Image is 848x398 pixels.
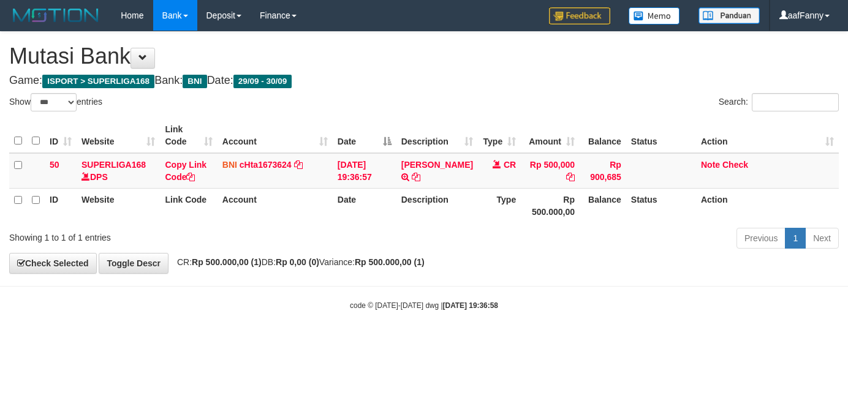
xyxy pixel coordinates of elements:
[9,227,344,244] div: Showing 1 to 1 of 1 entries
[9,93,102,111] label: Show entries
[99,253,168,274] a: Toggle Descr
[160,188,217,223] th: Link Code
[240,160,292,170] a: cHta1673624
[722,160,748,170] a: Check
[701,160,720,170] a: Note
[698,7,760,24] img: panduan.png
[805,228,839,249] a: Next
[580,153,626,189] td: Rp 900,685
[192,257,262,267] strong: Rp 500.000,00 (1)
[9,6,102,24] img: MOTION_logo.png
[396,118,478,153] th: Description: activate to sort column ascending
[580,188,626,223] th: Balance
[696,118,839,153] th: Action: activate to sort column ascending
[350,301,498,310] small: code © [DATE]-[DATE] dwg |
[45,118,77,153] th: ID: activate to sort column ascending
[165,160,206,182] a: Copy Link Code
[294,160,303,170] a: Copy cHta1673624 to clipboard
[401,160,473,170] a: [PERSON_NAME]
[566,172,575,182] a: Copy Rp 500,000 to clipboard
[629,7,680,24] img: Button%20Memo.svg
[9,253,97,274] a: Check Selected
[396,188,478,223] th: Description
[31,93,77,111] select: Showentries
[183,75,206,88] span: BNI
[333,153,396,189] td: [DATE] 19:36:57
[160,118,217,153] th: Link Code: activate to sort column ascending
[752,93,839,111] input: Search:
[333,188,396,223] th: Date
[521,188,580,223] th: Rp 500.000,00
[171,257,425,267] span: CR: DB: Variance:
[478,118,521,153] th: Type: activate to sort column ascending
[9,75,839,87] h4: Game: Bank: Date:
[50,160,59,170] span: 50
[45,188,77,223] th: ID
[42,75,154,88] span: ISPORT > SUPERLIGA168
[77,118,160,153] th: Website: activate to sort column ascending
[504,160,516,170] span: CR
[443,301,498,310] strong: [DATE] 19:36:58
[785,228,806,249] a: 1
[222,160,237,170] span: BNI
[218,118,333,153] th: Account: activate to sort column ascending
[696,188,839,223] th: Action
[77,188,160,223] th: Website
[478,188,521,223] th: Type
[81,160,146,170] a: SUPERLIGA168
[77,153,160,189] td: DPS
[580,118,626,153] th: Balance
[626,188,696,223] th: Status
[333,118,396,153] th: Date: activate to sort column descending
[355,257,425,267] strong: Rp 500.000,00 (1)
[412,172,420,182] a: Copy MUJI RAHAYU to clipboard
[719,93,839,111] label: Search:
[521,153,580,189] td: Rp 500,000
[9,44,839,69] h1: Mutasi Bank
[626,118,696,153] th: Status
[549,7,610,24] img: Feedback.jpg
[521,118,580,153] th: Amount: activate to sort column ascending
[233,75,292,88] span: 29/09 - 30/09
[276,257,319,267] strong: Rp 0,00 (0)
[736,228,786,249] a: Previous
[218,188,333,223] th: Account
